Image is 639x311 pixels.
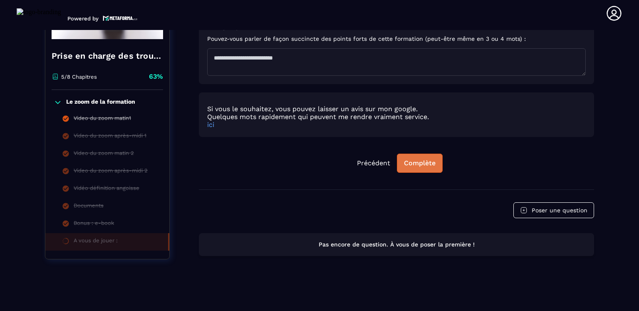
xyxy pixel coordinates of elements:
[74,132,146,142] div: Video du zoom après-midi 1
[207,35,526,42] h5: Pouvez-vous parler de façon succincte des points forts de cette formation (peut-être même en 3 ou...
[206,241,587,249] p: Pas encore de question. À vous de poser la première !
[74,202,104,211] div: Documents
[61,74,97,80] p: 5/8 Chapitres
[74,115,131,124] div: Video du zoom matin1
[513,202,594,218] button: Poser une question
[404,159,436,167] div: Complète
[74,150,134,159] div: Video du zoom matin 2
[66,98,135,107] p: Le zoom de la formation
[350,154,397,172] button: Précédent
[207,121,214,129] a: ici
[397,154,443,173] button: Complète
[103,15,138,22] img: logo
[17,8,61,22] img: logo-branding
[74,167,148,177] div: Video du zoom après-midi 2
[149,72,163,81] p: 63%
[67,15,99,22] p: Powered by
[52,50,163,62] h4: Prise en charge des troubles anxieux Avril 25
[74,185,139,194] div: Vidéo définition angoisse
[74,237,118,246] div: A vous de jouer :
[207,113,586,121] p: Quelques mots rapidement qui peuvent me rendre vraiment service.
[74,220,114,229] div: Bonus : e-book
[207,105,586,113] p: Si vous le souhaitez, vous pouvez laisser un avis sur mon google.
